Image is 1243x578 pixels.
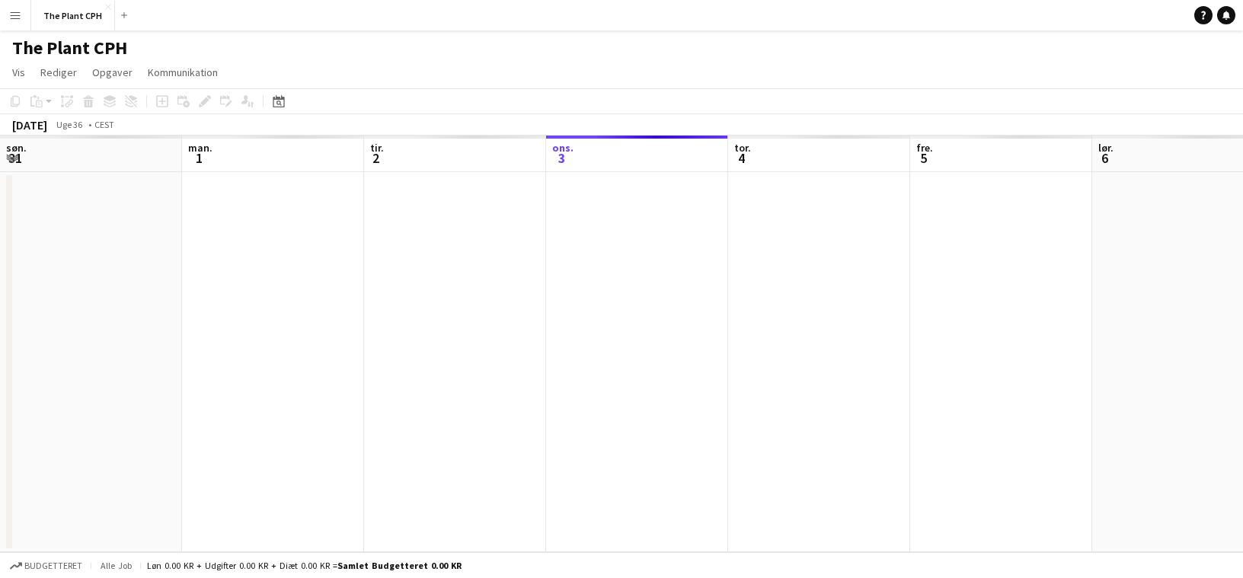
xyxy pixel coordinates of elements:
[6,62,31,82] a: Vis
[147,560,462,571] div: Løn 0.00 KR + Udgifter 0.00 KR + Diæt 0.00 KR =
[4,149,27,167] span: 31
[12,65,25,79] span: Vis
[12,37,127,59] h1: The Plant CPH
[368,149,384,167] span: 2
[734,141,751,155] span: tor.
[50,119,88,130] span: Uge 36
[337,560,462,571] span: Samlet budgetteret 0.00 KR
[916,141,933,155] span: fre.
[12,117,47,133] div: [DATE]
[732,149,751,167] span: 4
[24,560,82,571] span: Budgetteret
[188,141,212,155] span: man.
[186,149,212,167] span: 1
[40,65,77,79] span: Rediger
[8,557,85,574] button: Budgetteret
[148,65,218,79] span: Kommunikation
[1098,141,1114,155] span: lør.
[31,1,115,30] button: The Plant CPH
[6,141,27,155] span: søn.
[97,560,134,571] span: Alle job
[94,119,114,130] div: CEST
[1096,149,1114,167] span: 6
[86,62,139,82] a: Opgaver
[370,141,384,155] span: tir.
[914,149,933,167] span: 5
[552,141,574,155] span: ons.
[92,65,133,79] span: Opgaver
[142,62,224,82] a: Kommunikation
[550,149,574,167] span: 3
[34,62,83,82] a: Rediger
